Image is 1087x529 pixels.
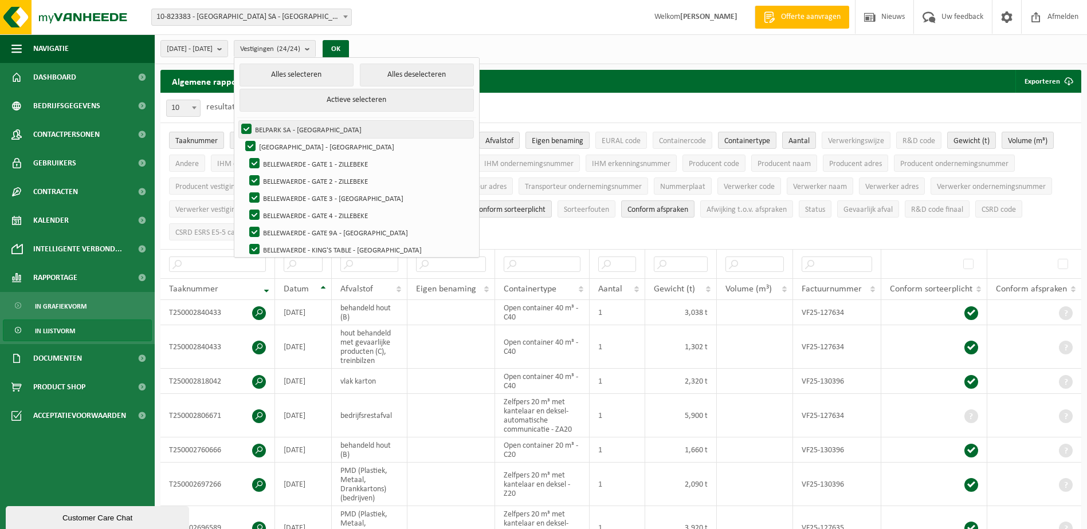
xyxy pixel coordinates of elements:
td: [DATE] [275,369,332,394]
td: Zelfpers 20 m³ met kantelaar en deksel - Z20 [495,463,590,506]
td: VF25-130396 [793,463,881,506]
span: Producent code [689,160,739,168]
span: Verwerker naam [793,183,847,191]
span: Afvalstof [340,285,373,294]
iframe: chat widget [6,504,191,529]
button: Actieve selecteren [240,89,474,112]
label: BELLEWAERDE - KING'S TABLE - [GEOGRAPHIC_DATA] [247,241,473,258]
td: 1 [590,463,645,506]
span: Volume (m³) [1008,137,1047,145]
button: Verwerker naamVerwerker naam: Activate to sort [787,177,853,195]
a: Offerte aanvragen [755,6,849,29]
button: Verwerker adresVerwerker adres: Activate to sort [859,177,925,195]
td: 1 [590,437,645,463]
span: Aantal [598,285,622,294]
span: Gewicht (t) [654,285,695,294]
td: 1 [590,300,645,325]
label: BELLEWAERDE - GATE 2 - ZILLEBEKE [247,172,473,190]
span: 10-823383 - BELPARK SA - WAVRE [151,9,352,26]
button: Gewicht (t)Gewicht (t): Activate to sort [947,132,996,149]
button: Gevaarlijk afval : Activate to sort [837,200,899,218]
span: Nummerplaat [660,183,705,191]
span: Producent naam [758,160,811,168]
label: [GEOGRAPHIC_DATA] - [GEOGRAPHIC_DATA] [243,138,473,155]
td: 1,660 t [645,437,717,463]
button: Verwerker vestigingsnummerVerwerker vestigingsnummer: Activate to sort [169,200,276,218]
button: StatusStatus: Activate to sort [799,200,831,218]
button: Exporteren [1015,70,1080,93]
span: R&D code [902,137,935,145]
span: In lijstvorm [35,320,75,342]
td: VF25-130396 [793,369,881,394]
button: Verwerker codeVerwerker code: Activate to sort [717,177,781,195]
td: Open container 20 m³ - C20 [495,437,590,463]
button: Producent ondernemingsnummerProducent ondernemingsnummer: Activate to sort [894,155,1015,172]
span: Product Shop [33,373,85,401]
button: AndereAndere: Activate to sort [169,155,205,172]
button: CSRD codeCSRD code: Activate to sort [975,200,1022,218]
span: EURAL code [602,137,641,145]
button: Conform sorteerplicht : Activate to sort [469,200,552,218]
td: hout behandeld met gevaarlijke producten (C), treinbilzen [332,325,407,369]
label: BELLEWAERDE - GATE 1 - ZILLEBEKE [247,155,473,172]
td: T250002818042 [160,369,275,394]
td: 3,038 t [645,300,717,325]
td: 2,090 t [645,463,717,506]
span: 10 [166,100,201,117]
span: 10 [167,100,200,116]
td: [DATE] [275,437,332,463]
button: CSRD ESRS E5-5 categorieCSRD ESRS E5-5 categorie: Activate to sort [169,223,265,240]
span: [DATE] - [DATE] [167,41,213,58]
td: 1,302 t [645,325,717,369]
span: Eigen benaming [416,285,476,294]
button: R&D codeR&amp;D code: Activate to sort [896,132,941,149]
td: behandeld hout (B) [332,437,407,463]
td: VF25-127634 [793,394,881,437]
td: [DATE] [275,300,332,325]
button: Afwijking t.o.v. afsprakenAfwijking t.o.v. afspraken: Activate to sort [700,200,793,218]
td: bedrijfsrestafval [332,394,407,437]
span: Contracten [33,177,78,206]
td: 2,320 t [645,369,717,394]
span: Containertype [504,285,556,294]
button: Producent codeProducent code: Activate to sort [682,155,745,172]
span: Verwerkingswijze [828,137,884,145]
span: Producent adres [829,160,882,168]
td: VF25-127634 [793,325,881,369]
span: Gevaarlijk afval [843,206,893,214]
span: CSRD ESRS E5-5 categorie [175,228,258,237]
span: Status [805,206,825,214]
span: Documenten [33,344,82,373]
span: Verwerker adres [865,183,919,191]
span: Aantal [788,137,810,145]
span: Volume (m³) [725,285,772,294]
span: Eigen benaming [532,137,583,145]
button: SorteerfoutenSorteerfouten: Activate to sort [558,200,615,218]
td: behandeld hout (B) [332,300,407,325]
td: 1 [590,325,645,369]
span: Transporteur ondernemingsnummer [525,183,642,191]
button: Alles selecteren [240,64,354,86]
button: Producent adresProducent adres: Activate to sort [823,155,888,172]
span: Producent vestigingsnummer [175,183,269,191]
button: R&D code finaalR&amp;D code finaal: Activate to sort [905,200,970,218]
button: TaaknummerTaaknummer: Activate to remove sorting [169,132,224,149]
span: IHM code [217,160,249,168]
td: VF25-130396 [793,437,881,463]
td: Open container 40 m³ - C40 [495,369,590,394]
button: Volume (m³)Volume (m³): Activate to sort [1002,132,1054,149]
span: Containercode [659,137,706,145]
button: ContainercodeContainercode: Activate to sort [653,132,712,149]
h2: Algemene rapportering [160,70,275,93]
button: Alles deselecteren [360,64,474,86]
td: T250002840433 [160,325,275,369]
span: Gebruikers [33,149,76,177]
td: T250002806671 [160,394,275,437]
span: Conform sorteerplicht [475,206,546,214]
span: Rapportage [33,263,77,292]
label: BELLEWAERDE - GATE 4 - ZILLEBEKE [247,207,473,224]
button: EURAL codeEURAL code: Activate to sort [595,132,647,149]
td: PMD (Plastiek, Metaal, Drankkartons) (bedrijven) [332,463,407,506]
span: Taaknummer [169,285,218,294]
